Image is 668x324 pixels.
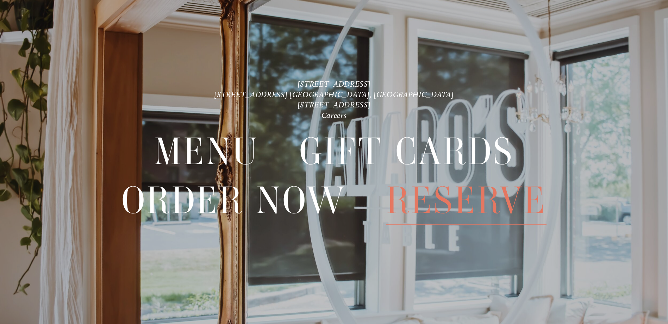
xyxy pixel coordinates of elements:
img: Amaro's Table [20,2,55,38]
span: Menu [154,127,259,176]
a: Menu [154,127,259,175]
a: [STREET_ADDRESS] [298,100,371,110]
a: Gift Cards [299,127,514,175]
a: [STREET_ADDRESS] [GEOGRAPHIC_DATA], [GEOGRAPHIC_DATA] [214,90,454,99]
span: Gift Cards [299,127,514,176]
span: Order Now [121,176,346,225]
a: Order Now [121,176,346,224]
a: Careers [321,111,347,120]
span: Reserve [386,176,547,225]
a: Reserve [386,176,547,224]
a: [STREET_ADDRESS] [298,79,371,89]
